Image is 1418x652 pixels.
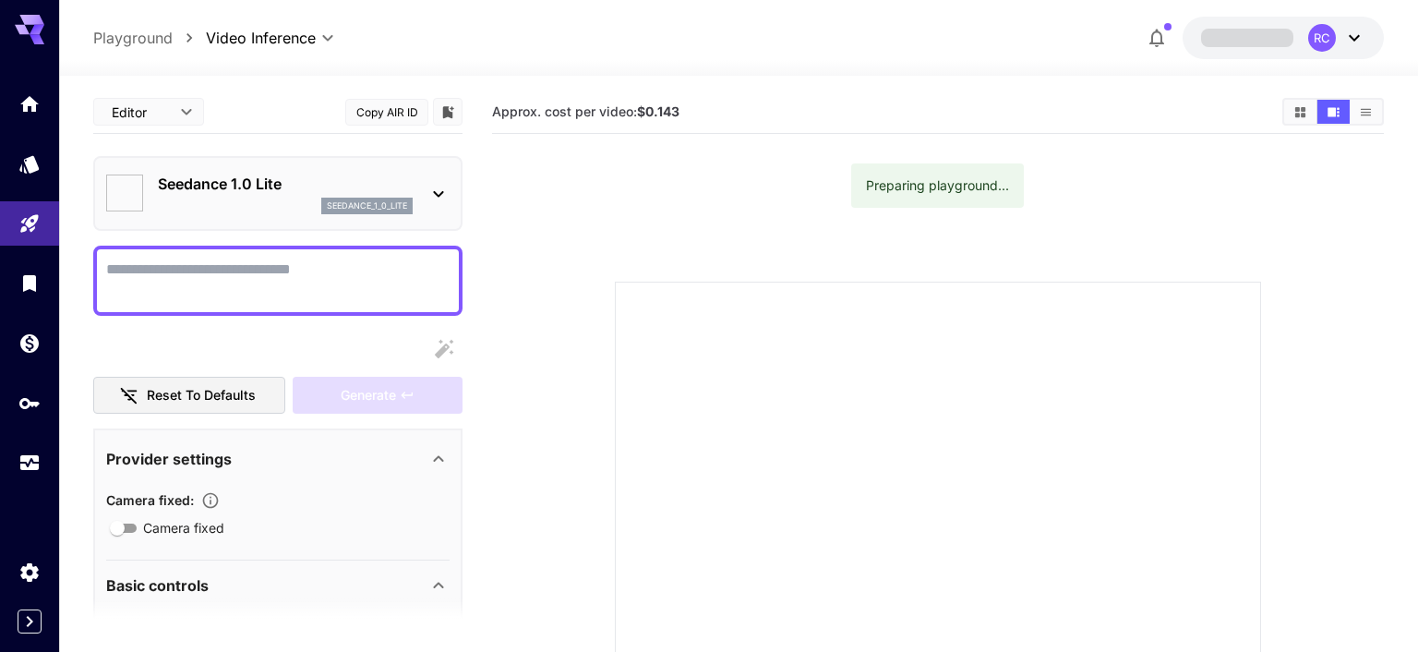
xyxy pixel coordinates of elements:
div: Wallet [18,332,41,355]
div: Usage [18,452,41,475]
button: Reset to defaults [93,377,285,415]
div: Provider settings [106,437,450,481]
button: RC [1183,17,1384,59]
span: Video Inference [206,27,316,49]
div: Seedance 1.0 Liteseedance_1_0_lite [106,165,450,222]
div: Library [18,272,41,295]
b: $0.143 [637,103,679,119]
div: Show videos in grid viewShow videos in video viewShow videos in list view [1282,98,1384,126]
button: Expand sidebar [18,610,42,634]
p: Seedance 1.0 Lite [158,173,413,195]
button: Show videos in video view [1317,100,1350,124]
div: Models [18,152,41,175]
div: Settings [18,561,41,584]
span: Camera fixed : [106,492,194,508]
nav: breadcrumb [93,27,206,49]
p: Provider settings [106,448,232,470]
button: Show videos in list view [1350,100,1382,124]
div: Basic controls [106,563,450,608]
p: seedance_1_0_lite [327,199,407,212]
div: RC [1308,24,1336,52]
a: Playground [93,27,173,49]
button: Copy AIR ID [345,99,428,126]
div: Preparing playground... [866,169,1009,202]
p: Basic controls [106,574,209,597]
div: Home [18,92,41,115]
span: Editor [112,103,169,122]
div: Playground [18,212,41,235]
span: Camera fixed [143,518,224,537]
div: API Keys [18,392,41,415]
button: Show videos in grid view [1284,100,1316,124]
span: Approx. cost per video: [492,103,679,119]
button: Add to library [439,101,456,123]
